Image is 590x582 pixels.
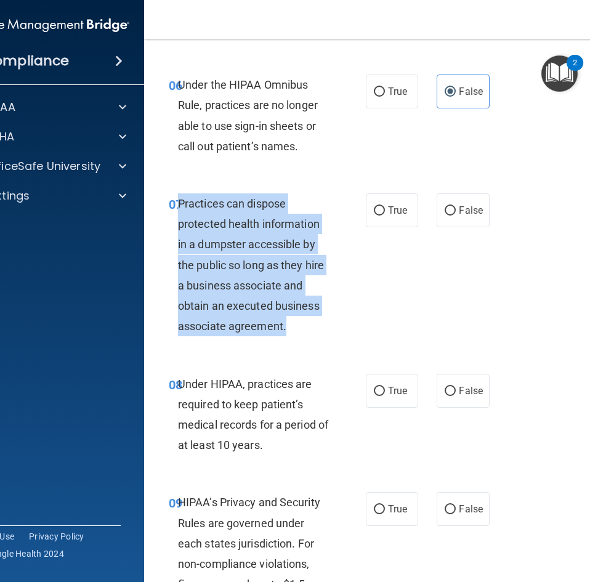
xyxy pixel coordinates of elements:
span: 07 [169,197,182,212]
span: 06 [169,78,182,93]
input: True [374,87,385,97]
div: 2 [573,63,577,79]
span: 09 [169,496,182,511]
span: Under the HIPAA Omnibus Rule, practices are no longer able to use sign-in sheets or call out pati... [178,78,318,153]
input: False [445,387,456,396]
a: Privacy Policy [29,530,84,543]
span: True [388,503,407,515]
span: True [388,204,407,216]
span: False [459,385,483,397]
input: False [445,505,456,514]
input: False [445,206,456,216]
span: False [459,86,483,97]
input: False [445,87,456,97]
span: True [388,385,407,397]
span: False [459,503,483,515]
span: 08 [169,378,182,392]
span: Practices can dispose protected health information in a dumpster accessible by the public so long... [178,197,324,333]
span: True [388,86,407,97]
span: False [459,204,483,216]
span: Under HIPAA, practices are required to keep patient’s medical records for a period of at least 10... [178,378,328,452]
input: True [374,206,385,216]
input: True [374,505,385,514]
input: True [374,387,385,396]
button: Open Resource Center, 2 new notifications [541,55,578,92]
